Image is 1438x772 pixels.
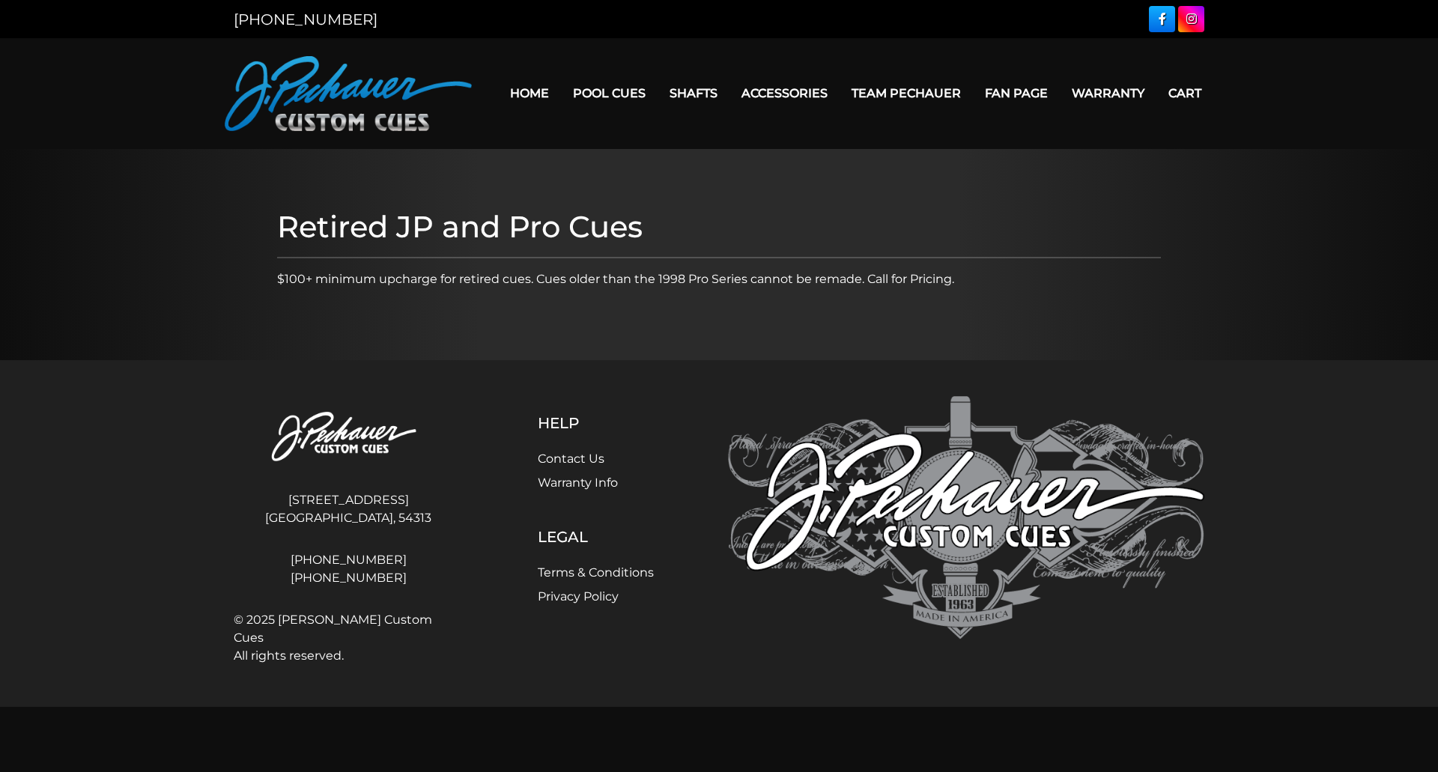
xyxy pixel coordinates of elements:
a: Shafts [658,74,729,112]
a: Cart [1156,74,1213,112]
span: © 2025 [PERSON_NAME] Custom Cues All rights reserved. [234,611,463,665]
h5: Legal [538,528,654,546]
a: [PHONE_NUMBER] [234,569,463,587]
h5: Help [538,414,654,432]
a: Contact Us [538,452,604,466]
p: $100+ minimum upcharge for retired cues. Cues older than the 1998 Pro Series cannot be remade. Ca... [277,270,1161,288]
a: Privacy Policy [538,589,619,604]
a: Terms & Conditions [538,565,654,580]
a: Accessories [729,74,840,112]
a: [PHONE_NUMBER] [234,551,463,569]
a: Team Pechauer [840,74,973,112]
a: Home [498,74,561,112]
a: Fan Page [973,74,1060,112]
a: Warranty [1060,74,1156,112]
a: [PHONE_NUMBER] [234,10,377,28]
a: Pool Cues [561,74,658,112]
img: Pechauer Custom Cues [234,396,463,479]
address: [STREET_ADDRESS] [GEOGRAPHIC_DATA], 54313 [234,485,463,533]
a: Warranty Info [538,475,618,490]
img: Pechauer Custom Cues [225,56,472,131]
img: Pechauer Custom Cues [728,396,1204,639]
h1: Retired JP and Pro Cues [277,209,1161,245]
